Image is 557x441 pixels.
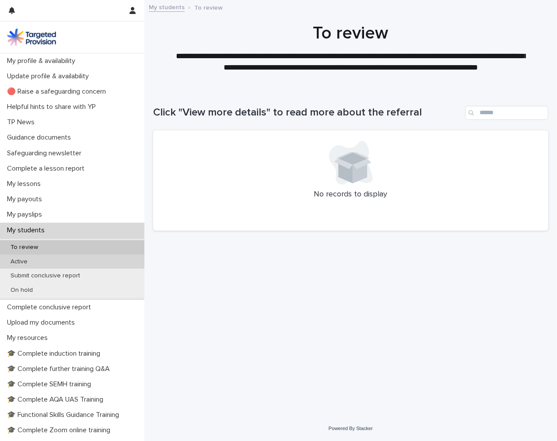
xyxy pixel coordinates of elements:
p: 🎓 Complete AQA UAS Training [4,395,110,404]
h1: Click "View more details" to read more about the referral [153,106,462,119]
p: 🎓 Complete further training Q&A [4,365,117,373]
p: TP News [4,118,42,126]
p: To review [194,2,223,12]
p: On hold [4,287,40,294]
p: To review [4,244,45,251]
a: Powered By Stacker [329,426,373,431]
p: 🎓 Complete Zoom online training [4,426,117,434]
p: Complete a lesson report [4,164,91,173]
p: Submit conclusive report [4,272,87,280]
p: Update profile & availability [4,72,96,80]
p: Helpful hints to share with YP [4,103,103,111]
p: My resources [4,334,55,342]
h1: To review [153,23,548,44]
p: My payslips [4,210,49,219]
p: My lessons [4,180,48,188]
p: Complete conclusive report [4,303,98,311]
p: My profile & availability [4,57,82,65]
input: Search [465,106,548,120]
p: 🎓 Functional Skills Guidance Training [4,411,126,419]
p: Guidance documents [4,133,78,142]
p: Upload my documents [4,318,82,327]
p: Active [4,258,35,266]
p: 🎓 Complete SEMH training [4,380,98,388]
p: 🎓 Complete induction training [4,350,107,358]
p: My payouts [4,195,49,203]
a: My students [149,2,185,12]
p: No records to display [164,190,538,199]
p: 🔴 Raise a safeguarding concern [4,87,113,96]
p: My students [4,226,52,234]
p: Safeguarding newsletter [4,149,88,157]
img: M5nRWzHhSzIhMunXDL62 [7,28,56,46]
